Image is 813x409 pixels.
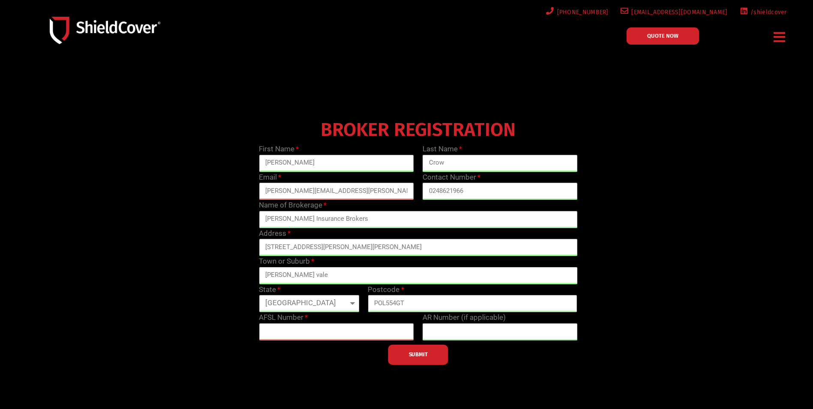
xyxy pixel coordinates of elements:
label: AFSL Number [259,312,308,323]
label: Town or Suburb [259,256,314,267]
label: AR Number (if applicable) [423,312,506,323]
label: Last Name [423,144,462,155]
a: [PHONE_NUMBER] [544,7,609,18]
label: Contact Number [423,172,480,183]
span: [PHONE_NUMBER] [554,7,609,18]
label: Email [259,172,281,183]
label: First Name [259,144,299,155]
button: SUBMIT [388,345,448,365]
a: QUOTE NOW [627,27,699,45]
img: Shield-Cover-Underwriting-Australia-logo-full [50,17,160,44]
h4: BROKER REGISTRATION [255,125,582,135]
span: /shieldcover [747,7,787,18]
a: [EMAIL_ADDRESS][DOMAIN_NAME] [619,7,728,18]
span: [EMAIL_ADDRESS][DOMAIN_NAME] [628,7,727,18]
span: QUOTE NOW [647,33,678,39]
label: Name of Brokerage [259,200,327,211]
label: State [259,284,280,295]
a: /shieldcover [738,7,787,18]
label: Address [259,228,291,239]
div: Menu Toggle [771,27,789,47]
label: Postcode [368,284,404,295]
span: SUBMIT [409,354,428,355]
